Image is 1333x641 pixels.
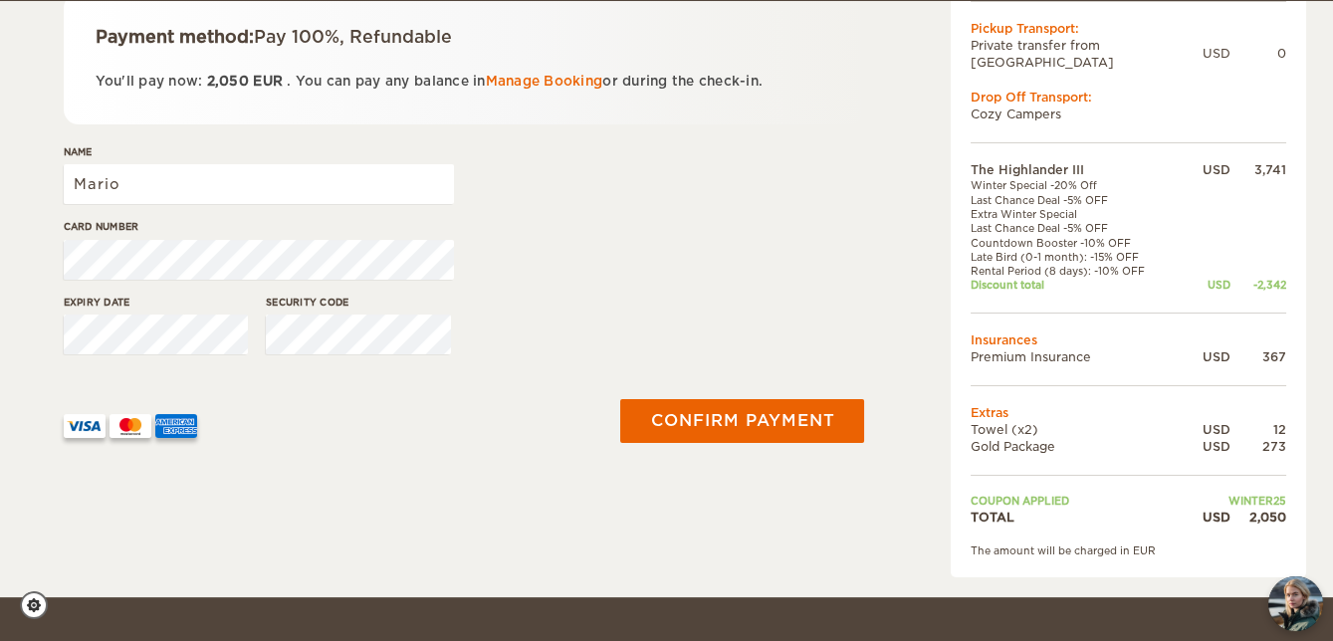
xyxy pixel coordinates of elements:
div: USD [1184,438,1230,455]
td: Towel (x2) [971,421,1184,438]
td: Countdown Booster -10% OFF [971,236,1184,250]
div: Payment method: [96,25,833,49]
img: AMEX [155,414,197,438]
div: 12 [1230,421,1286,438]
td: Extra Winter Special [971,207,1184,221]
div: The amount will be charged in EUR [971,543,1286,557]
div: USD [1203,45,1230,62]
label: Security code [266,295,451,310]
a: Cookie settings [20,591,61,619]
td: Late Bird (0-1 month): -15% OFF [971,250,1184,264]
td: TOTAL [971,509,1184,526]
td: The Highlander III [971,161,1184,178]
td: Cozy Campers [971,106,1286,122]
span: 2,050 [207,74,249,89]
td: Private transfer from [GEOGRAPHIC_DATA] [971,37,1203,71]
img: mastercard [110,414,151,438]
div: USD [1184,348,1230,365]
label: Expiry date [64,295,249,310]
div: 273 [1230,438,1286,455]
label: Name [64,144,454,159]
div: Pickup Transport: [971,20,1286,37]
td: Premium Insurance [971,348,1184,365]
div: 0 [1230,45,1286,62]
div: -2,342 [1230,278,1286,292]
p: You'll pay now: . You can pay any balance in or during the check-in. [96,70,833,93]
button: chat-button [1268,576,1323,631]
div: USD [1184,421,1230,438]
label: Card number [64,219,454,234]
td: Last Chance Deal -5% OFF [971,221,1184,235]
td: Winter Special -20% Off [971,178,1184,192]
td: Coupon applied [971,494,1184,508]
td: WINTER25 [1184,494,1286,508]
div: USD [1184,161,1230,178]
td: Insurances [971,331,1286,348]
a: Manage Booking [486,74,603,89]
div: 367 [1230,348,1286,365]
td: Extras [971,404,1286,421]
td: Gold Package [971,438,1184,455]
div: 3,741 [1230,161,1286,178]
div: USD [1184,509,1230,526]
div: 2,050 [1230,509,1286,526]
td: Rental Period (8 days): -10% OFF [971,264,1184,278]
div: USD [1184,278,1230,292]
span: EUR [253,74,283,89]
button: Confirm payment [620,399,864,443]
img: Freyja at Cozy Campers [1268,576,1323,631]
img: VISA [64,414,106,438]
span: Pay 100%, Refundable [254,27,452,47]
div: Drop Off Transport: [971,89,1286,106]
td: Last Chance Deal -5% OFF [971,193,1184,207]
td: Discount total [971,278,1184,292]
